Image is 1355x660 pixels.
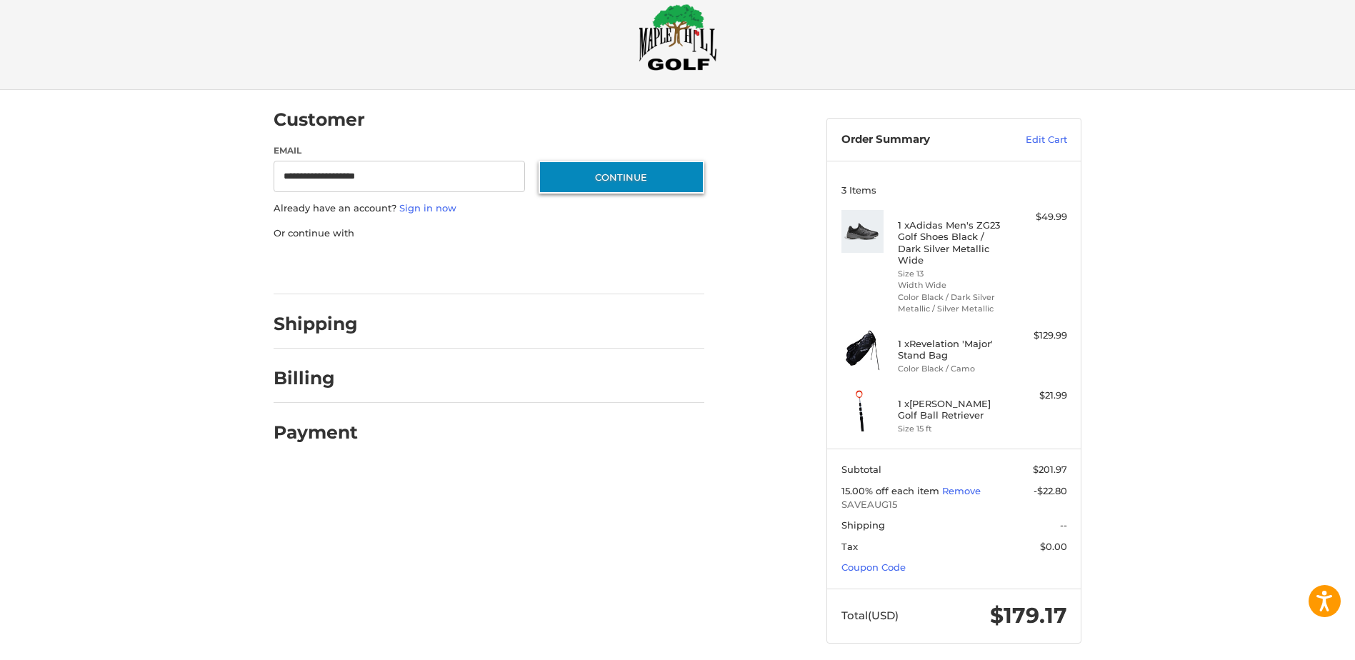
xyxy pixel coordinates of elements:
[898,291,1007,315] li: Color Black / Dark Silver Metallic / Silver Metallic
[841,464,881,475] span: Subtotal
[274,313,358,335] h2: Shipping
[841,498,1067,512] span: SAVEAUG15
[274,226,704,241] p: Or continue with
[274,421,358,444] h2: Payment
[1034,485,1067,496] span: -$22.80
[511,254,619,280] iframe: PayPal-venmo
[898,338,1007,361] h4: 1 x Revelation 'Major' Stand Bag
[274,144,525,157] label: Email
[1011,389,1067,403] div: $21.99
[898,363,1007,375] li: Color Black / Camo
[1060,519,1067,531] span: --
[1011,329,1067,343] div: $129.99
[898,423,1007,435] li: Size 15 ft
[1040,541,1067,552] span: $0.00
[898,398,1007,421] h4: 1 x [PERSON_NAME] Golf Ball Retriever
[841,485,942,496] span: 15.00% off each item
[269,254,376,280] iframe: PayPal-paypal
[841,541,858,552] span: Tax
[390,254,497,280] iframe: PayPal-paylater
[841,561,906,573] a: Coupon Code
[898,268,1007,280] li: Size 13
[274,201,704,216] p: Already have an account?
[274,109,365,131] h2: Customer
[1033,464,1067,475] span: $201.97
[841,184,1067,196] h3: 3 Items
[841,609,899,622] span: Total (USD)
[898,219,1007,266] h4: 1 x Adidas Men's ZG23 Golf Shoes Black / Dark Silver Metallic Wide
[639,4,717,71] img: Maple Hill Golf
[841,519,885,531] span: Shipping
[841,133,995,147] h3: Order Summary
[1237,621,1355,660] iframe: Google Customer Reviews
[539,161,704,194] button: Continue
[399,202,456,214] a: Sign in now
[1011,210,1067,224] div: $49.99
[274,367,357,389] h2: Billing
[995,133,1067,147] a: Edit Cart
[942,485,981,496] a: Remove
[990,602,1067,629] span: $179.17
[898,279,1007,291] li: Width Wide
